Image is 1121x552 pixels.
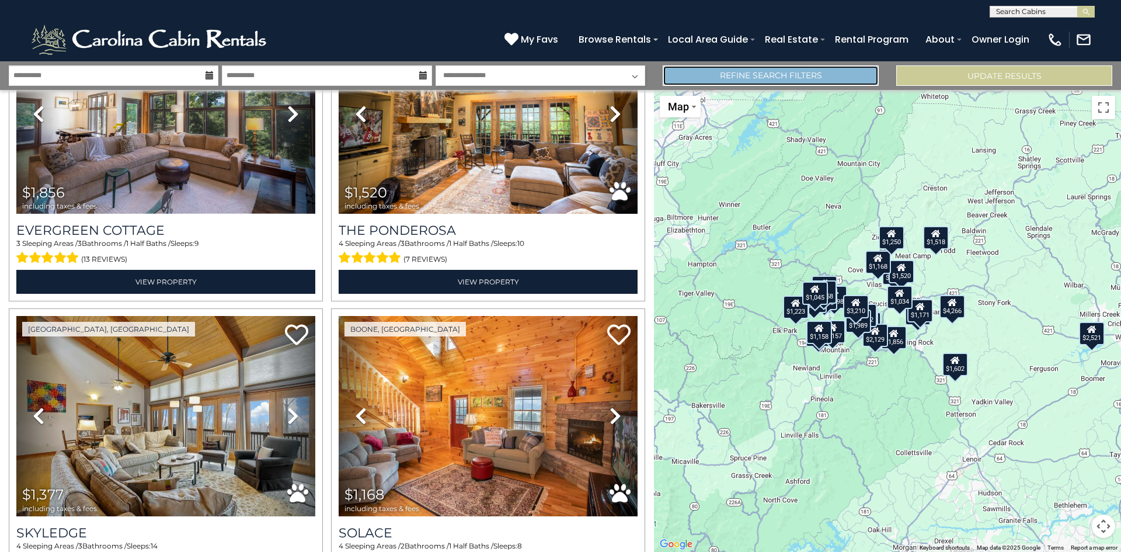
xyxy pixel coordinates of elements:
span: 4 [339,541,343,550]
div: $3,210 [843,295,869,318]
span: Map [668,100,689,113]
div: $1,520 [889,259,914,283]
button: Toggle fullscreen view [1092,96,1115,119]
span: 9 [194,239,199,248]
div: $1,602 [942,352,968,376]
div: Sleeping Areas / Bathrooms / Sleeps: [16,238,315,266]
div: $4,266 [939,294,965,318]
div: $1,157 [820,320,845,343]
a: View Property [16,270,315,294]
span: Map data ©2025 Google [977,544,1040,551]
a: Report a map error [1071,544,1117,551]
a: About [920,29,960,50]
div: Sleeping Areas / Bathrooms / Sleeps: [339,238,638,266]
a: My Favs [504,32,561,47]
span: 3 [78,239,82,248]
span: 4 [16,541,21,550]
a: Owner Login [966,29,1035,50]
img: White-1-2.png [29,22,271,57]
img: phone-regular-white.png [1047,32,1063,48]
div: $1,377 [812,275,837,298]
div: $1,045 [802,282,828,305]
span: 2 [401,541,405,550]
div: $1,518 [923,226,949,249]
a: Refine Search Filters [663,65,879,86]
div: $3,490 [905,301,931,325]
div: $2,217 [801,290,827,313]
span: 3 [16,239,20,248]
button: Keyboard shortcuts [920,544,970,552]
button: Map camera controls [1092,515,1115,538]
a: Add to favorites [285,323,308,348]
a: View Property [339,270,638,294]
span: My Favs [521,32,558,47]
span: 3 [78,541,82,550]
a: Add to favorites [607,323,631,348]
span: 3 [401,239,405,248]
img: thumbnail_163274292.jpeg [339,13,638,214]
a: Open this area in Google Maps (opens a new window) [657,537,695,552]
span: 14 [151,541,158,550]
div: $1,158 [806,321,832,344]
a: Evergreen Cottage [16,223,315,238]
span: (7 reviews) [403,252,447,267]
span: 10 [517,239,524,248]
a: Skyledge [16,525,315,541]
span: $1,520 [344,184,387,201]
span: 1 Half Baths / [126,239,170,248]
button: Update Results [896,65,1112,86]
span: $1,856 [22,184,65,201]
div: $1,938 [882,261,908,284]
a: [GEOGRAPHIC_DATA], [GEOGRAPHIC_DATA] [22,322,195,336]
div: $1,168 [865,250,891,273]
span: $1,168 [344,486,384,503]
div: $1,034 [887,286,913,309]
a: Local Area Guide [662,29,754,50]
a: Real Estate [759,29,824,50]
span: 1 Half Baths / [449,239,493,248]
span: including taxes & fees [22,202,97,210]
div: $1,989 [845,309,871,332]
span: including taxes & fees [22,505,97,512]
img: Google [657,537,695,552]
span: (13 reviews) [81,252,127,267]
div: $1,223 [783,296,809,319]
span: 1 Half Baths / [449,541,493,550]
a: Terms (opens in new tab) [1047,544,1064,551]
a: Solace [339,525,638,541]
div: $1,250 [879,225,904,249]
span: $1,377 [22,486,64,503]
span: including taxes & fees [344,505,419,512]
span: 4 [339,239,343,248]
button: Change map style [660,96,701,117]
div: $1,258 [811,280,837,303]
img: mail-regular-white.png [1075,32,1092,48]
a: The Ponderosa [339,223,638,238]
a: Boone, [GEOGRAPHIC_DATA] [344,322,466,336]
div: $1,856 [881,325,907,349]
span: including taxes & fees [344,202,419,210]
div: $1,171 [907,298,933,322]
div: $1,420 [806,324,831,347]
a: Browse Rentals [573,29,657,50]
img: thumbnail_163434006.jpeg [16,316,315,516]
img: thumbnail_163259882.jpeg [339,316,638,516]
a: Rental Program [829,29,914,50]
div: $2,521 [1079,322,1105,345]
img: thumbnail_163276814.jpeg [16,13,315,214]
span: 8 [517,541,522,550]
div: $2,129 [862,323,888,346]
